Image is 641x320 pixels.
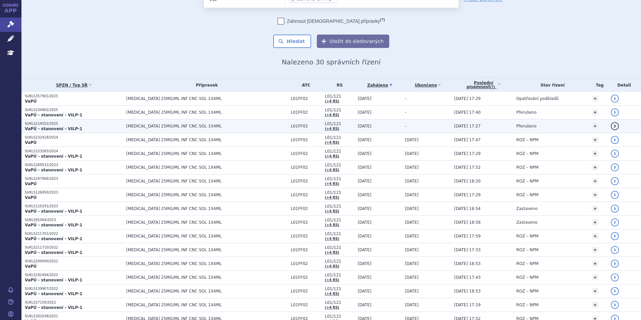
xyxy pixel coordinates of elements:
span: [DATE] 17:29 [454,193,481,197]
a: + [592,302,598,308]
span: [DATE] [405,193,419,197]
span: L01/121 [325,245,354,250]
span: Přerušeno [516,124,536,128]
abbr: (?) [380,17,385,22]
span: [MEDICAL_DATA] 25MG/ML INF CNC SOL 1X4ML [126,138,288,142]
span: [DATE] 18:53 [454,289,481,294]
label: Zahrnout [DEMOGRAPHIC_DATA] přípravky [278,18,385,24]
a: (+4 RS) [325,209,339,213]
a: (+4 RS) [325,292,339,296]
span: [MEDICAL_DATA] 25MG/ML INF CNC SOL 1X4ML [126,261,288,266]
a: (+4 RS) [325,154,339,158]
button: Uložit do sledovaných [317,35,389,48]
span: ROZ – NPM [516,248,538,252]
a: detail [611,273,619,281]
a: Poslednípísemnost(?) [454,78,513,92]
span: [DATE] [358,96,371,101]
span: [DATE] [358,289,371,294]
a: + [592,151,598,157]
a: + [592,288,598,294]
span: ROZ – NPM [516,151,538,156]
span: L01/121 [325,314,354,319]
strong: VaPÚ - stanovení - VILP-1 [25,250,82,255]
span: [DATE] 17:40 [454,110,481,115]
a: (+4 RS) [325,237,339,241]
span: [DATE] [405,303,419,307]
p: SUKLS110291/2023 [25,204,123,209]
span: L01FF02 [291,110,322,115]
strong: VaPÚ [25,99,37,104]
th: Stav řízení [513,78,589,92]
span: L01FF02 [291,179,322,183]
span: L01FF02 [291,206,322,211]
span: Nalezeno 30 správních řízení [282,58,381,66]
th: RS [322,78,354,92]
span: [DATE] [405,289,419,294]
a: + [592,261,598,267]
span: [DATE] 17:27 [454,124,481,128]
p: SUKLS27159/2022 [25,300,123,305]
strong: VaPÚ - stanovení - VILP-1 [25,223,82,227]
span: L01FF02 [291,138,322,142]
span: [DATE] [358,275,371,280]
a: detail [611,287,619,295]
p: SUKLS153583/2024 [25,149,123,154]
a: + [592,247,598,253]
strong: VaPÚ - stanovení - VILP-1 [25,291,82,296]
strong: VaPÚ [25,140,37,145]
span: L01FF02 [291,165,322,170]
a: Ukončeno [405,81,451,90]
span: L01/121 [325,135,354,140]
span: [DATE] [358,165,371,170]
p: SUKLS114552/2025 [25,121,123,126]
span: [MEDICAL_DATA] 25MG/ML INF CNC SOL 1X4ML [126,275,288,280]
th: ATC [287,78,322,92]
a: Zahájeno [358,81,402,90]
a: detail [611,260,619,268]
p: SUKLS192494/2022 [25,273,123,277]
span: [MEDICAL_DATA] 25MG/ML INF CNC SOL 1X4ML [126,289,288,294]
th: Tag [589,78,607,92]
span: ROZ – NPM [516,261,538,266]
p: SUKLS126950/2023 [25,190,123,195]
span: [DATE] [358,179,371,183]
a: + [592,96,598,102]
span: [DATE] [405,206,419,211]
a: + [592,178,598,184]
span: [MEDICAL_DATA] 25MG/ML INF CNC SOL 1X4ML [126,248,288,252]
span: [MEDICAL_DATA] 25MG/ML INF CNC SOL 1X4ML [126,124,288,128]
span: L01FF02 [291,220,322,225]
a: detail [611,150,619,158]
span: L01FF02 [291,303,322,307]
a: + [592,164,598,170]
a: detail [611,163,619,171]
span: L01FF02 [291,289,322,294]
span: [DATE] [405,165,419,170]
strong: VaPÚ [25,195,37,200]
span: L01FF02 [291,193,322,197]
span: L01FF02 [291,124,322,128]
a: + [592,123,598,129]
a: detail [611,95,619,103]
span: [DATE] [405,248,419,252]
span: [DATE] [358,303,371,307]
span: [DATE] [358,138,371,142]
span: [DATE] [358,193,371,197]
span: [DATE] 16:53 [454,261,481,266]
span: [DATE] [358,261,371,266]
span: Zastaveno [516,206,537,211]
p: SUKLS357901/2025 [25,94,123,99]
a: + [592,137,598,143]
strong: VaPÚ - stanovení - VILP-1 [25,126,82,131]
span: [MEDICAL_DATA] 25MG/ML INF CNC SOL 1X4ML [126,234,288,238]
span: L01FF02 [291,151,322,156]
span: L01FF02 [291,248,322,252]
a: detail [611,108,619,116]
span: [DATE] 17:59 [454,234,481,238]
p: SUKLS234902/2025 [25,108,123,112]
strong: VaPÚ [25,181,37,186]
span: - [405,110,406,115]
span: [DATE] [405,151,419,156]
span: ROZ – NPM [516,179,538,183]
span: [DATE] [405,179,419,183]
